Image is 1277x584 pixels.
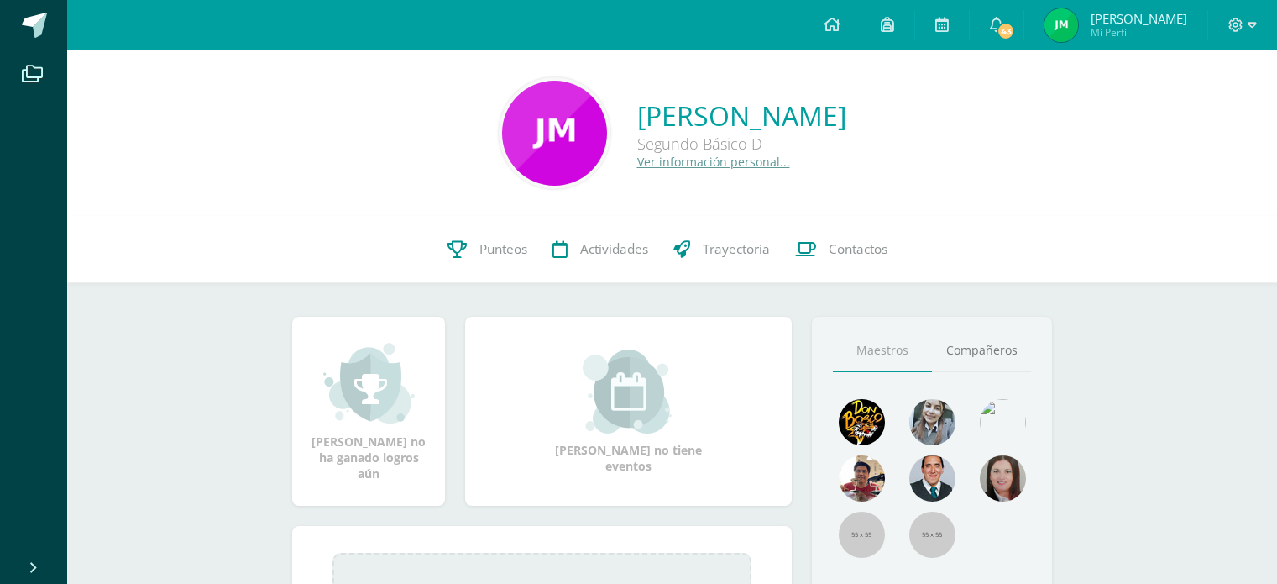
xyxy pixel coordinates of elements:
a: Actividades [540,216,661,283]
a: Trayectoria [661,216,782,283]
img: 29fc2a48271e3f3676cb2cb292ff2552.png [839,399,885,445]
span: Actividades [580,240,648,258]
a: Ver información personal... [637,154,790,170]
img: ddec72b5c029669c0c8a9237636aa9fc.png [1044,8,1078,42]
img: 50be7c1bf459ce1e4b4a19defa1306c4.png [502,81,607,186]
div: [PERSON_NAME] no tiene eventos [545,350,713,474]
img: c25c8a4a46aeab7e345bf0f34826bacf.png [980,399,1026,445]
img: 55x55 [839,512,885,558]
span: Contactos [829,240,887,258]
div: Segundo Básico D [637,134,846,154]
a: Contactos [782,216,900,283]
a: Punteos [435,216,540,283]
span: Trayectoria [703,240,770,258]
a: Maestros [833,329,932,372]
span: Punteos [479,240,527,258]
a: [PERSON_NAME] [637,97,846,134]
span: [PERSON_NAME] [1091,10,1187,27]
img: 67c3d6f6ad1c930a517675cdc903f95f.png [980,455,1026,502]
img: 11152eb22ca3048aebc25a5ecf6973a7.png [839,455,885,502]
img: 45bd7986b8947ad7e5894cbc9b781108.png [909,399,955,445]
img: event_small.png [583,350,674,434]
span: 43 [997,22,1015,40]
img: eec80b72a0218df6e1b0c014193c2b59.png [909,455,955,502]
img: achievement_small.png [323,341,415,425]
span: Mi Perfil [1091,25,1187,39]
div: [PERSON_NAME] no ha ganado logros aún [309,341,428,481]
a: Compañeros [932,329,1031,372]
img: 55x55 [909,512,955,558]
